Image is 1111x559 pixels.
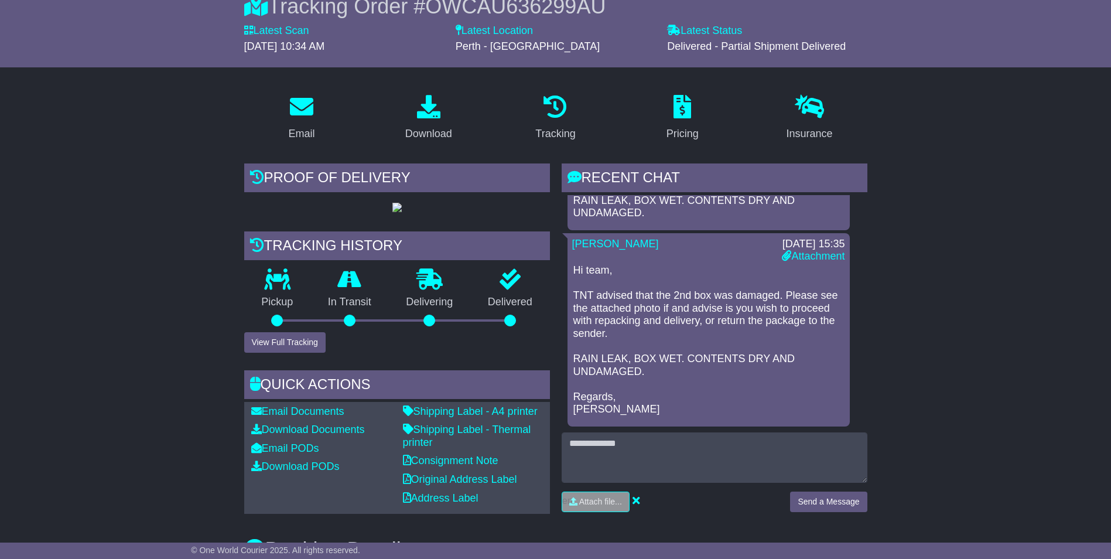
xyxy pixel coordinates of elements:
[251,405,344,417] a: Email Documents
[389,296,471,309] p: Delivering
[667,25,742,38] label: Latest Status
[573,264,844,416] p: Hi team, TNT advised that the 2nd box was damaged. Please see the attached photo if and advise is...
[251,424,365,435] a: Download Documents
[403,455,498,466] a: Consignment Note
[288,126,315,142] div: Email
[779,91,840,146] a: Insurance
[528,91,583,146] a: Tracking
[572,238,659,250] a: [PERSON_NAME]
[535,126,575,142] div: Tracking
[667,40,846,52] span: Delivered - Partial Shipment Delivered
[405,126,452,142] div: Download
[790,492,867,512] button: Send a Message
[251,461,340,472] a: Download PODs
[244,296,311,309] p: Pickup
[244,40,325,52] span: [DATE] 10:34 AM
[244,25,309,38] label: Latest Scan
[281,91,322,146] a: Email
[782,250,845,262] a: Attachment
[244,163,550,195] div: Proof of Delivery
[456,40,600,52] span: Perth - [GEOGRAPHIC_DATA]
[244,370,550,402] div: Quick Actions
[470,296,550,309] p: Delivered
[562,163,867,195] div: RECENT CHAT
[403,473,517,485] a: Original Address Label
[456,25,533,38] label: Latest Location
[403,424,531,448] a: Shipping Label - Thermal printer
[310,296,389,309] p: In Transit
[666,126,699,142] div: Pricing
[659,91,706,146] a: Pricing
[191,546,360,555] span: © One World Courier 2025. All rights reserved.
[403,492,478,504] a: Address Label
[251,442,319,454] a: Email PODs
[787,126,833,142] div: Insurance
[398,91,460,146] a: Download
[244,332,326,353] button: View Full Tracking
[782,238,845,251] div: [DATE] 15:35
[403,405,538,417] a: Shipping Label - A4 printer
[392,203,402,212] img: GetPodImage
[244,231,550,263] div: Tracking history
